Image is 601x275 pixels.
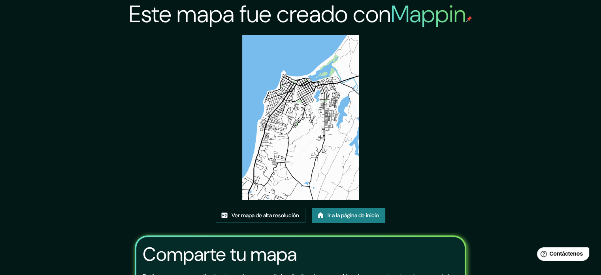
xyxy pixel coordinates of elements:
iframe: Lanzador de widgets de ayuda [531,244,592,266]
font: Ir a la página de inicio [328,212,379,219]
a: Ver mapa de alta resolución [216,208,305,223]
img: pin de mapeo [466,16,472,22]
font: Ver mapa de alta resolución [232,212,299,219]
font: Comparte tu mapa [143,242,297,267]
a: Ir a la página de inicio [312,208,385,223]
img: created-map [242,35,359,200]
